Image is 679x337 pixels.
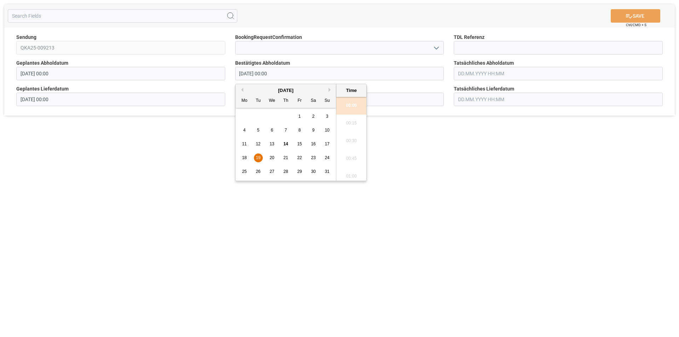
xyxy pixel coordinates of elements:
[235,34,302,41] span: BookingRequestConfirmation
[626,22,646,28] span: Ctrl/CMD + S
[16,85,69,93] span: Geplantes Lieferdatum
[16,34,36,41] span: Sendung
[311,169,315,174] span: 30
[236,87,336,94] div: [DATE]
[257,128,260,133] span: 5
[254,126,263,135] div: Choose Tuesday, August 5th, 2025
[298,114,301,119] span: 1
[268,97,277,105] div: We
[239,88,243,92] button: Previous Month
[283,141,288,146] span: 14
[254,167,263,176] div: Choose Tuesday, August 26th, 2025
[269,155,274,160] span: 20
[242,169,246,174] span: 25
[309,112,318,121] div: Choose Saturday, August 2nd, 2025
[242,155,246,160] span: 18
[268,140,277,149] div: Choose Wednesday, August 13th, 2025
[454,93,663,106] input: DD.MM.YYYY HH:MM
[235,67,444,80] input: DD.MM.YYYY HH:MM
[254,153,263,162] div: Choose Tuesday, August 19th, 2025
[271,128,273,133] span: 6
[295,97,304,105] div: Fr
[325,169,329,174] span: 31
[309,167,318,176] div: Choose Saturday, August 30th, 2025
[283,155,288,160] span: 21
[282,140,290,149] div: Choose Thursday, August 14th, 2025
[454,85,514,93] span: Tatsächliches Lieferdatum
[309,126,318,135] div: Choose Saturday, August 9th, 2025
[611,9,660,23] button: SAVE
[242,141,246,146] span: 11
[295,153,304,162] div: Choose Friday, August 22nd, 2025
[285,128,287,133] span: 7
[311,141,315,146] span: 16
[16,93,225,106] input: DD.MM.YYYY HH:MM
[16,59,68,67] span: Geplantes Abholdatum
[323,97,332,105] div: Su
[312,114,315,119] span: 2
[295,167,304,176] div: Choose Friday, August 29th, 2025
[240,153,249,162] div: Choose Monday, August 18th, 2025
[323,153,332,162] div: Choose Sunday, August 24th, 2025
[282,97,290,105] div: Th
[323,140,332,149] div: Choose Sunday, August 17th, 2025
[329,88,333,92] button: Next Month
[16,67,225,80] input: DD.MM.YYYY HH:MM
[256,169,260,174] span: 26
[268,126,277,135] div: Choose Wednesday, August 6th, 2025
[311,155,315,160] span: 23
[297,169,302,174] span: 29
[297,141,302,146] span: 15
[282,167,290,176] div: Choose Thursday, August 28th, 2025
[325,155,329,160] span: 24
[295,126,304,135] div: Choose Friday, August 8th, 2025
[309,153,318,162] div: Choose Saturday, August 23rd, 2025
[338,87,365,94] div: Time
[254,140,263,149] div: Choose Tuesday, August 12th, 2025
[268,153,277,162] div: Choose Wednesday, August 20th, 2025
[282,153,290,162] div: Choose Thursday, August 21st, 2025
[312,128,315,133] span: 9
[297,155,302,160] span: 22
[454,59,514,67] span: Tatsächliches Abholdatum
[454,34,484,41] span: TDL Referenz
[295,112,304,121] div: Choose Friday, August 1st, 2025
[431,42,441,53] button: open menu
[325,141,329,146] span: 17
[454,67,663,80] input: DD.MM.YYYY HH:MM
[295,140,304,149] div: Choose Friday, August 15th, 2025
[326,114,329,119] span: 3
[282,126,290,135] div: Choose Thursday, August 7th, 2025
[240,167,249,176] div: Choose Monday, August 25th, 2025
[256,141,260,146] span: 12
[240,126,249,135] div: Choose Monday, August 4th, 2025
[240,97,249,105] div: Mo
[254,97,263,105] div: Tu
[269,141,274,146] span: 13
[235,59,290,67] span: Bestätigtes Abholdatum
[298,128,301,133] span: 8
[309,97,318,105] div: Sa
[243,128,246,133] span: 4
[268,167,277,176] div: Choose Wednesday, August 27th, 2025
[240,140,249,149] div: Choose Monday, August 11th, 2025
[323,126,332,135] div: Choose Sunday, August 10th, 2025
[309,140,318,149] div: Choose Saturday, August 16th, 2025
[8,9,237,23] input: Search Fields
[283,169,288,174] span: 28
[269,169,274,174] span: 27
[325,128,329,133] span: 10
[323,112,332,121] div: Choose Sunday, August 3rd, 2025
[238,110,334,179] div: month 2025-08
[256,155,260,160] span: 19
[323,167,332,176] div: Choose Sunday, August 31st, 2025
